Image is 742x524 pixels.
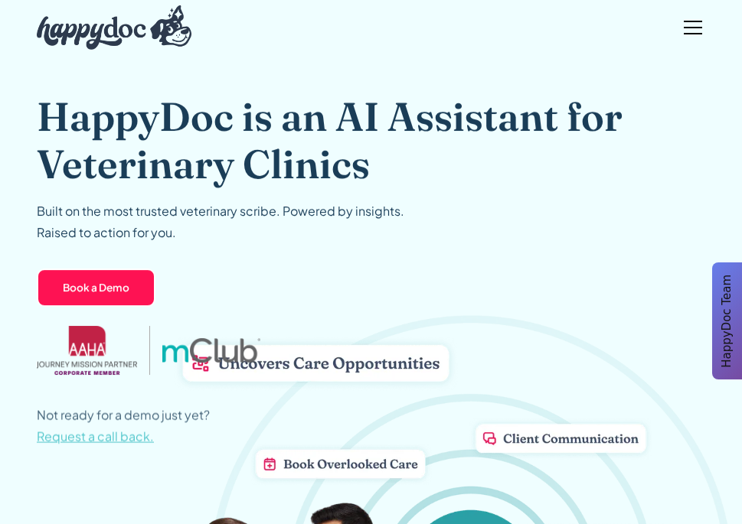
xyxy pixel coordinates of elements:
[37,404,210,447] p: Not ready for a demo just yet?
[37,2,191,54] a: home
[37,326,137,375] img: AAHA Advantage logo
[37,428,154,444] span: Request a call back.
[37,269,155,307] a: Book a Demo
[37,200,404,243] p: Built on the most trusted veterinary scribe. Powered by insights. Raised to action for you.
[675,9,705,46] div: menu
[37,93,704,188] h1: HappyDoc is an AI Assistant for Veterinary Clinics
[37,5,191,50] img: HappyDoc Logo: A happy dog with his ear up, listening.
[163,338,261,363] img: mclub logo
